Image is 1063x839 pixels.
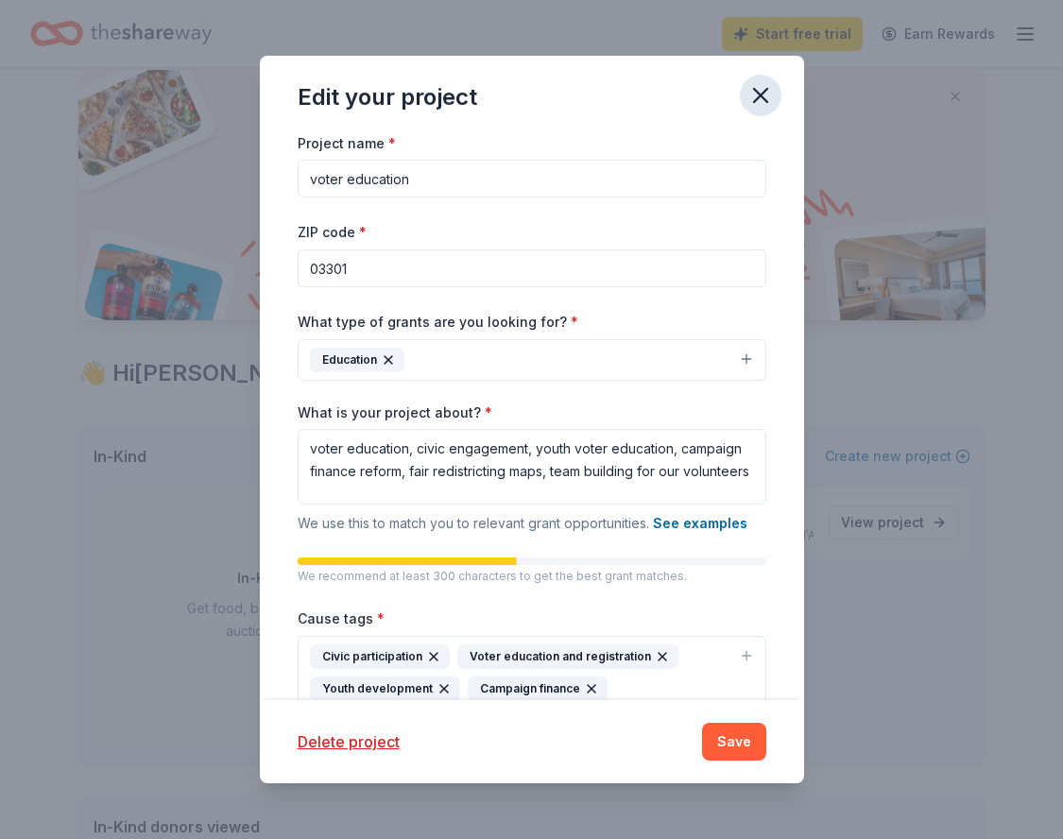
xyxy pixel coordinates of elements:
textarea: voter education, civic engagement, youth voter education, campaign finance reform, fair redistric... [298,429,766,505]
button: Delete project [298,730,400,753]
div: Education [310,348,404,372]
input: 12345 (U.S. only) [298,249,766,287]
div: Civic participation [310,644,450,669]
label: ZIP code [298,223,367,242]
div: Youth development [310,676,460,701]
div: Campaign finance [468,676,608,701]
span: We use this to match you to relevant grant opportunities. [298,515,747,531]
label: Project name [298,134,396,153]
div: Voter education and registration [457,644,678,669]
button: Save [702,723,766,761]
div: Edit your project [298,82,477,112]
button: See examples [653,512,747,535]
button: Education [298,339,766,381]
label: What type of grants are you looking for? [298,313,578,332]
button: Civic participationVoter education and registrationYouth developmentCampaign finance [298,636,766,710]
p: We recommend at least 300 characters to get the best grant matches. [298,569,766,584]
input: After school program [298,160,766,197]
label: Cause tags [298,609,385,628]
label: What is your project about? [298,403,492,422]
